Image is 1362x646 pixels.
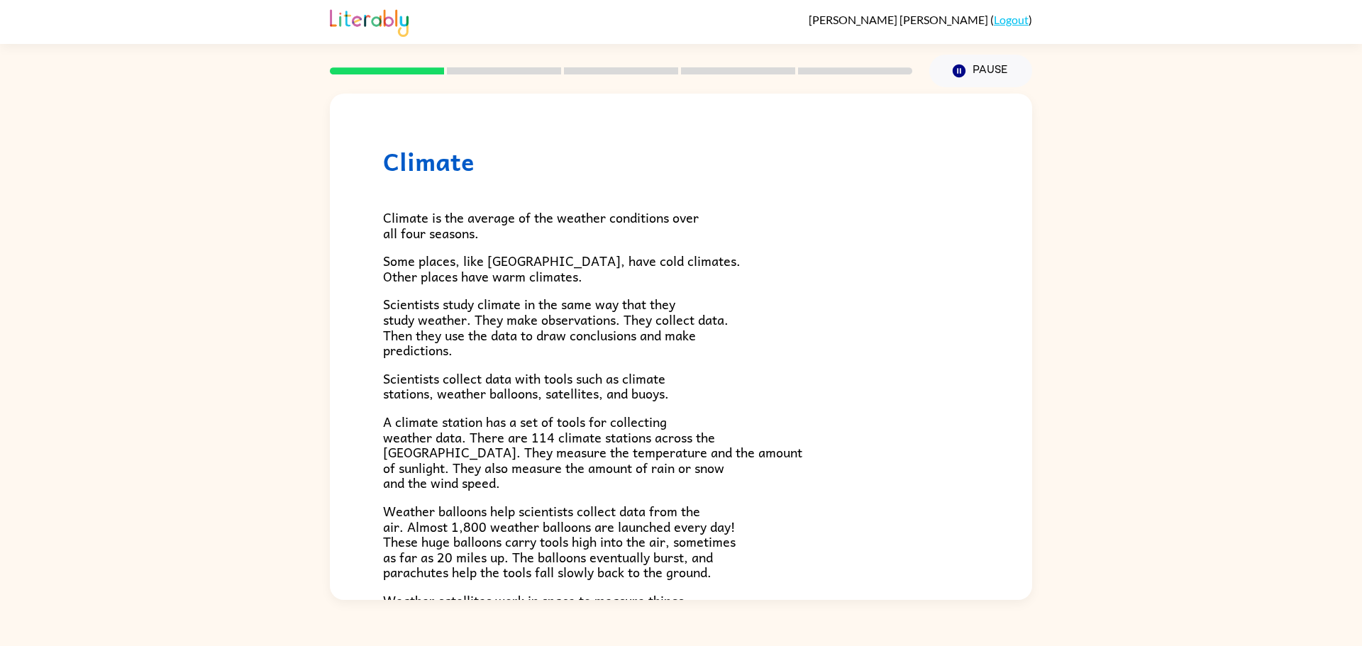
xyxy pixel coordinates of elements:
span: Climate is the average of the weather conditions over all four seasons. [383,207,699,243]
span: Scientists study climate in the same way that they study weather. They make observations. They co... [383,294,729,360]
a: Logout [994,13,1029,26]
h1: Climate [383,147,979,176]
div: ( ) [809,13,1032,26]
span: Scientists collect data with tools such as climate stations, weather balloons, satellites, and bu... [383,368,669,404]
img: Literably [330,6,409,37]
span: Weather balloons help scientists collect data from the air. Almost 1,800 weather balloons are lau... [383,501,736,582]
button: Pause [929,55,1032,87]
span: Some places, like [GEOGRAPHIC_DATA], have cold climates. Other places have warm climates. [383,250,741,286]
span: [PERSON_NAME] [PERSON_NAME] [809,13,990,26]
span: A climate station has a set of tools for collecting weather data. There are 114 climate stations ... [383,411,802,493]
